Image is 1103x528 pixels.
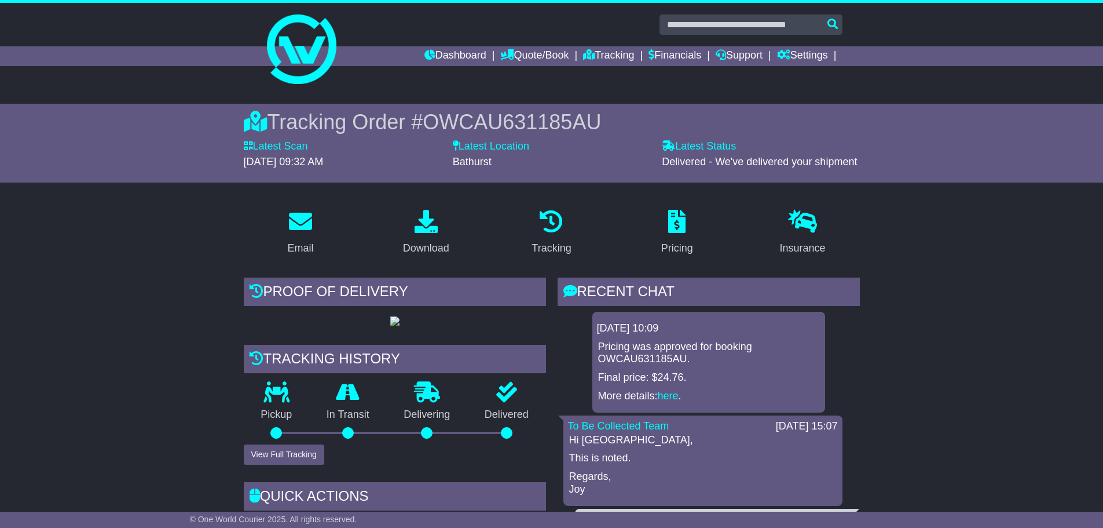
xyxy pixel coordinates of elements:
[190,515,357,524] span: © One World Courier 2025. All rights reserved.
[661,241,693,256] div: Pricing
[569,471,837,496] p: Regards, Joy
[280,206,321,260] a: Email
[780,241,826,256] div: Insurance
[467,409,546,421] p: Delivered
[558,278,860,309] div: RECENT CHAT
[568,420,669,432] a: To Be Collected Team
[569,452,837,465] p: This is noted.
[583,46,634,66] a: Tracking
[423,110,601,134] span: OWCAU631185AU
[309,409,387,421] p: In Transit
[403,241,449,256] div: Download
[598,341,819,366] p: Pricing was approved for booking OWCAU631185AU.
[772,206,833,260] a: Insurance
[776,420,838,433] div: [DATE] 15:07
[777,46,828,66] a: Settings
[244,482,546,514] div: Quick Actions
[598,390,819,403] p: More details: .
[716,46,763,66] a: Support
[648,46,701,66] a: Financials
[244,140,308,153] label: Latest Scan
[569,434,837,447] p: Hi [GEOGRAPHIC_DATA],
[424,46,486,66] a: Dashboard
[244,110,860,134] div: Tracking Order #
[598,372,819,384] p: Final price: $24.76.
[532,241,571,256] div: Tracking
[390,316,400,326] img: GetPodImage
[597,322,820,335] div: [DATE] 10:09
[662,156,857,167] span: Delivered - We've delivered your shipment
[453,140,529,153] label: Latest Location
[244,409,310,421] p: Pickup
[244,156,324,167] span: [DATE] 09:32 AM
[287,241,313,256] div: Email
[244,278,546,309] div: Proof of Delivery
[244,345,546,376] div: Tracking history
[395,206,457,260] a: Download
[453,156,492,167] span: Bathurst
[654,206,701,260] a: Pricing
[658,390,679,402] a: here
[244,445,324,465] button: View Full Tracking
[500,46,569,66] a: Quote/Book
[524,206,578,260] a: Tracking
[662,140,736,153] label: Latest Status
[387,409,468,421] p: Delivering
